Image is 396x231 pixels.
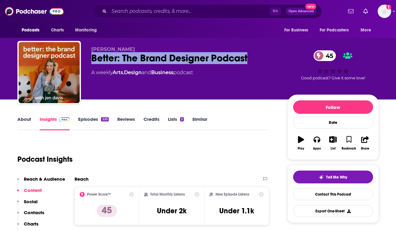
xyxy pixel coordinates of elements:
[326,175,347,180] span: Tell Me Why
[356,24,379,36] button: open menu
[78,116,108,130] a: Episodes225
[51,26,64,34] span: Charts
[24,210,44,215] p: Contacts
[157,206,187,215] h3: Under 2k
[293,132,309,154] button: Play
[144,116,159,130] a: Credits
[123,70,124,75] span: ,
[91,46,135,52] span: [PERSON_NAME]
[361,147,369,150] div: Share
[101,117,108,121] div: 225
[280,24,316,36] button: open menu
[47,24,68,36] a: Charts
[289,10,314,13] span: Open Advanced
[17,199,38,210] button: Social
[180,117,184,121] div: 2
[124,70,142,75] a: Design
[331,147,336,150] div: List
[286,8,317,15] button: Open AdvancedNew
[192,116,207,130] a: Similar
[17,187,42,199] button: Content
[320,26,349,34] span: For Podcasters
[22,26,40,34] span: Podcasts
[17,155,73,164] h1: Podcast Insights
[17,24,48,36] button: open menu
[97,205,117,217] p: 45
[74,176,89,182] h2: Reach
[313,147,321,150] div: Apps
[19,42,80,103] img: Better: The Brand Designer Podcast
[293,100,373,114] button: Follow
[361,6,370,16] a: Show notifications dropdown
[301,76,365,80] span: Good podcast? Give it some love!
[40,116,70,130] a: InsightsPodchaser Pro
[5,5,64,17] img: Podchaser - Follow, Share and Rate Podcasts
[151,70,173,75] a: Business
[109,6,270,16] input: Search podcasts, credits, & more...
[309,132,325,154] button: Apps
[298,147,304,150] div: Play
[314,50,336,61] a: 45
[270,7,281,15] span: ⌘ K
[378,5,391,18] span: Logged in as redsetterpr
[142,70,151,75] span: and
[386,5,391,9] svg: Add a profile image
[150,192,185,197] h2: Total Monthly Listens
[320,50,336,61] span: 45
[341,132,357,154] button: Bookmark
[24,187,42,193] p: Content
[305,4,316,9] span: New
[113,70,123,75] a: Arts
[59,117,70,122] img: Podchaser Pro
[71,24,105,36] button: open menu
[293,205,373,217] button: Export One-Sheet
[75,26,97,34] span: Monitoring
[361,26,371,34] span: More
[168,116,184,130] a: Lists2
[287,46,379,84] div: 45Good podcast? Give it some love!
[92,4,322,18] div: Search podcasts, credits, & more...
[219,206,254,215] h3: Under 1.1k
[17,176,65,187] button: Reach & Audience
[91,69,193,76] div: A weekly podcast
[216,192,249,197] h2: New Episode Listens
[342,147,356,150] div: Bookmark
[17,116,31,130] a: About
[117,116,135,130] a: Reviews
[357,132,373,154] button: Share
[284,26,308,34] span: For Business
[378,5,391,18] img: User Profile
[316,24,358,36] button: open menu
[24,176,65,182] p: Reach & Audience
[87,192,111,197] h2: Power Score™
[17,210,44,221] button: Contacts
[319,175,324,180] img: tell me why sparkle
[293,188,373,200] a: Contact This Podcast
[346,6,356,16] a: Show notifications dropdown
[24,199,38,204] p: Social
[293,116,373,129] div: Rate
[325,132,341,154] button: List
[378,5,391,18] button: Show profile menu
[293,171,373,183] button: tell me why sparkleTell Me Why
[24,221,38,227] p: Charts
